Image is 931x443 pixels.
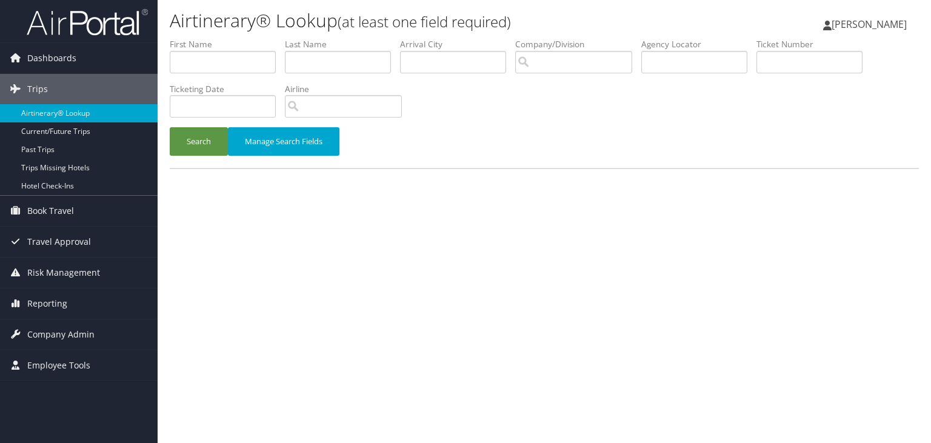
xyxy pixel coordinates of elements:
label: Arrival City [400,38,515,50]
span: Employee Tools [27,350,90,381]
img: airportal-logo.png [27,8,148,36]
button: Search [170,127,228,156]
h1: Airtinerary® Lookup [170,8,669,33]
span: Trips [27,74,48,104]
small: (at least one field required) [338,12,511,32]
span: Dashboards [27,43,76,73]
span: Risk Management [27,258,100,288]
label: First Name [170,38,285,50]
span: Travel Approval [27,227,91,257]
span: Reporting [27,288,67,319]
label: Company/Division [515,38,641,50]
a: [PERSON_NAME] [823,6,919,42]
label: Ticketing Date [170,83,285,95]
span: [PERSON_NAME] [832,18,907,31]
span: Book Travel [27,196,74,226]
label: Last Name [285,38,400,50]
label: Airline [285,83,411,95]
label: Agency Locator [641,38,756,50]
label: Ticket Number [756,38,872,50]
span: Company Admin [27,319,95,350]
button: Manage Search Fields [228,127,339,156]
